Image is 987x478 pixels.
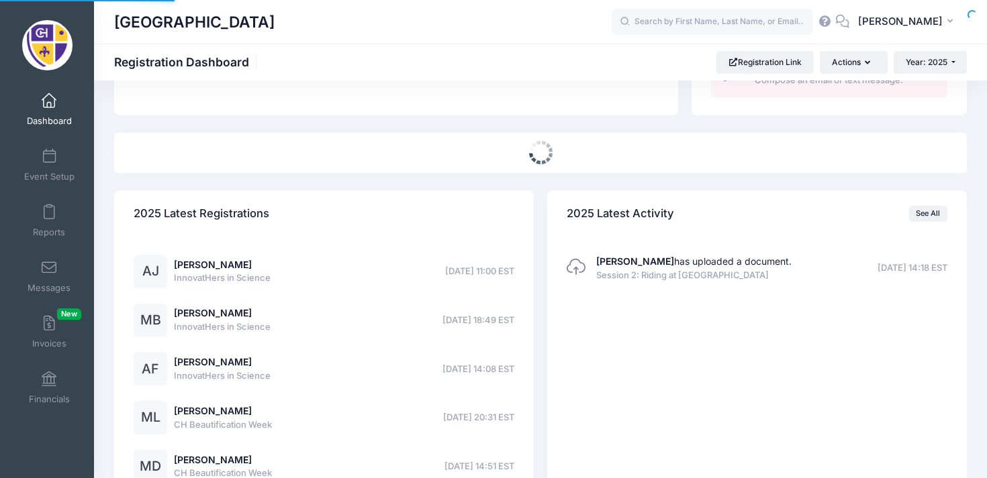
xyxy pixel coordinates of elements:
button: [PERSON_NAME] [849,7,967,38]
h1: Registration Dashboard [114,55,261,69]
img: Chatham Hall [22,20,73,70]
span: Event Setup [24,171,75,182]
span: [DATE] 14:08 EST [442,363,514,376]
span: InnovatHers in Science [174,320,271,334]
span: Session 2: Riding at [GEOGRAPHIC_DATA] [596,269,792,282]
a: AF [134,364,167,375]
a: ML [134,412,167,424]
a: [PERSON_NAME] [174,454,252,465]
span: Year: 2025 [906,57,947,67]
span: New [57,308,81,320]
span: [DATE] 11:00 EST [445,265,514,278]
span: Dashboard [27,115,72,127]
a: Reports [17,197,81,244]
a: See All [909,206,947,222]
a: InvoicesNew [17,308,81,355]
h4: 2025 Latest Activity [567,194,674,233]
button: Year: 2025 [894,51,967,74]
a: [PERSON_NAME] [174,356,252,367]
a: AJ [134,266,167,278]
strong: [PERSON_NAME] [596,255,674,267]
a: [PERSON_NAME] [174,307,252,318]
a: Dashboard [17,86,81,133]
span: [DATE] 14:51 EST [444,460,514,473]
span: Messages [28,282,70,294]
div: MB [134,304,167,337]
a: Registration Link [716,51,814,74]
span: [DATE] 20:31 EST [443,411,514,424]
span: [PERSON_NAME] [858,14,943,29]
span: InnovatHers in Science [174,272,271,285]
a: MB [134,315,167,326]
span: [DATE] 14:18 EST [878,261,947,275]
input: Search by First Name, Last Name, or Email... [612,9,813,36]
h4: 2025 Latest Registrations [134,194,269,233]
a: Messages [17,253,81,300]
div: AJ [134,255,167,288]
div: AF [134,352,167,385]
div: ML [134,401,167,434]
span: Financials [29,394,70,405]
span: [DATE] 18:49 EST [442,314,514,327]
span: InnovatHers in Science [174,369,271,383]
a: Event Setup [17,141,81,188]
a: [PERSON_NAME] [174,405,252,416]
h1: [GEOGRAPHIC_DATA] [114,7,275,38]
a: MD [134,461,167,473]
a: [PERSON_NAME] [174,259,252,270]
span: Reports [33,227,65,238]
a: Financials [17,364,81,411]
span: CH Beautification Week [174,418,272,432]
span: Invoices [32,338,66,349]
button: Actions [820,51,887,74]
a: [PERSON_NAME]has uploaded a document. [596,255,792,267]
